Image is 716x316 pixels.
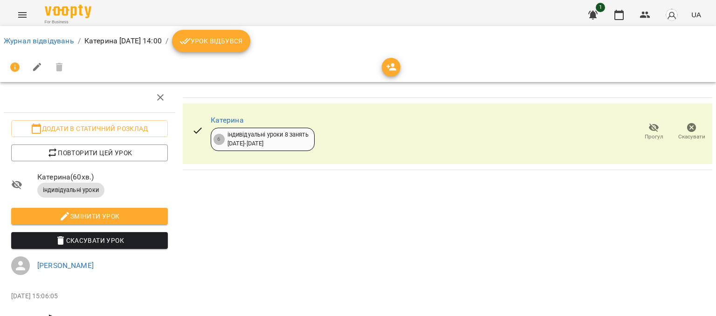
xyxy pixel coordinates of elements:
[45,19,91,25] span: For Business
[645,133,663,141] span: Прогул
[37,186,104,194] span: індивідуальні уроки
[45,5,91,18] img: Voopty Logo
[211,116,244,124] a: Катерина
[84,35,162,47] p: Катерина [DATE] 14:00
[11,4,34,26] button: Menu
[596,3,605,12] span: 1
[11,208,168,225] button: Змінити урок
[688,6,705,23] button: UA
[11,144,168,161] button: Повторити цей урок
[691,10,701,20] span: UA
[19,123,160,134] span: Додати в статичний розклад
[19,147,160,158] span: Повторити цей урок
[673,119,710,145] button: Скасувати
[11,120,168,137] button: Додати в статичний розклад
[4,30,712,52] nav: breadcrumb
[172,30,250,52] button: Урок відбувся
[213,134,225,145] div: 6
[19,235,160,246] span: Скасувати Урок
[19,211,160,222] span: Змінити урок
[11,292,168,301] p: [DATE] 15:06:05
[179,35,243,47] span: Урок відбувся
[37,261,94,270] a: [PERSON_NAME]
[665,8,678,21] img: avatar_s.png
[165,35,168,47] li: /
[11,232,168,249] button: Скасувати Урок
[37,172,168,183] span: Катерина ( 60 хв. )
[4,36,74,45] a: Журнал відвідувань
[78,35,81,47] li: /
[635,119,673,145] button: Прогул
[227,131,309,148] div: індивідуальні уроки 8 занять [DATE] - [DATE]
[678,133,705,141] span: Скасувати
